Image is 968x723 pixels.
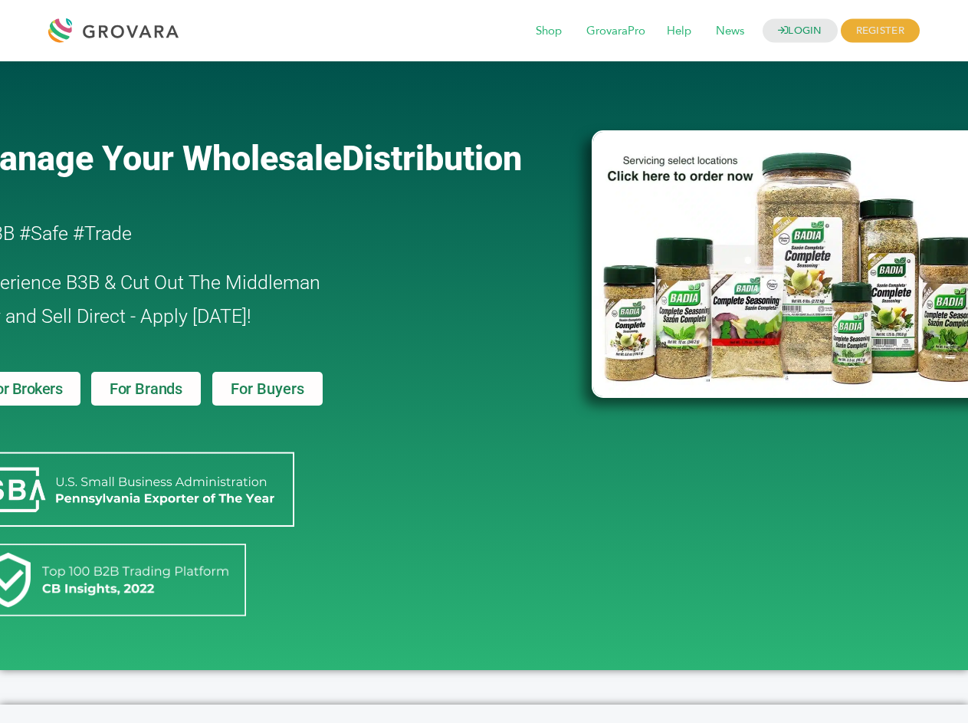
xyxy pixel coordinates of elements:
span: For Buyers [231,381,304,396]
span: Distribution [342,138,522,179]
span: News [705,17,755,46]
a: Shop [525,23,573,40]
a: Help [656,23,702,40]
span: For Brands [110,381,182,396]
span: REGISTER [841,19,920,43]
a: GrovaraPro [576,23,656,40]
a: For Buyers [212,372,323,406]
a: LOGIN [763,19,838,43]
a: News [705,23,755,40]
span: GrovaraPro [576,17,656,46]
a: For Brands [91,372,201,406]
span: Help [656,17,702,46]
span: Shop [525,17,573,46]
